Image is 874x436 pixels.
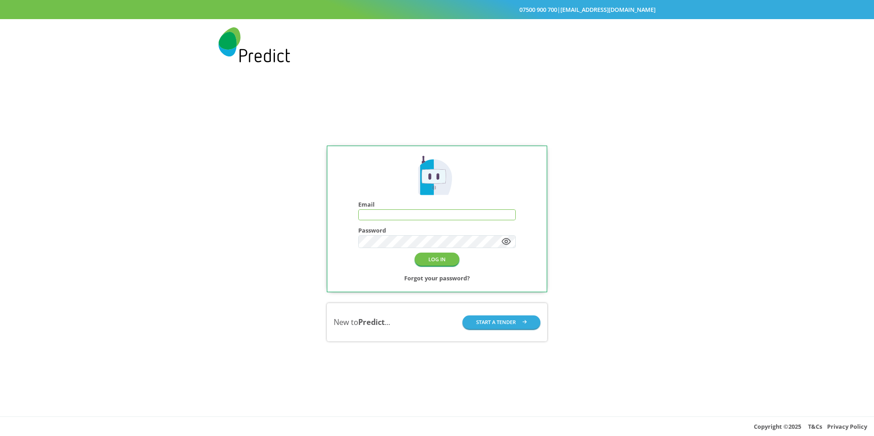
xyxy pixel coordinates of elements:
[358,227,516,234] h4: Password
[560,5,655,14] a: [EMAIL_ADDRESS][DOMAIN_NAME]
[462,315,541,329] button: START A TENDER
[808,422,822,431] a: T&Cs
[218,27,290,62] img: Predict Mobile
[404,273,470,284] a: Forgot your password?
[827,422,867,431] a: Privacy Policy
[519,5,557,14] a: 07500 900 700
[358,317,385,327] b: Predict
[358,201,516,208] h4: Email
[218,4,655,15] div: |
[334,317,390,328] div: New to ...
[415,154,459,198] img: Predict Mobile
[415,253,459,266] button: LOG IN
